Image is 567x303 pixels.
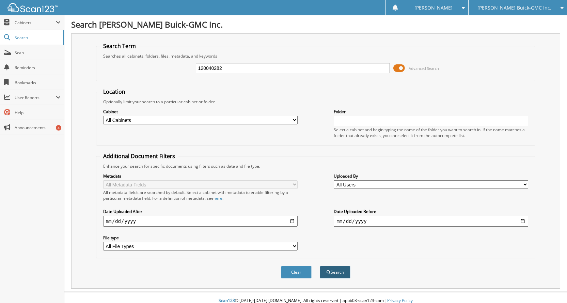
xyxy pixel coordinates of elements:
label: Uploaded By [334,173,528,179]
span: Advanced Search [409,66,439,71]
div: Optionally limit your search to a particular cabinet or folder [100,99,532,105]
span: [PERSON_NAME] Buick-GMC Inc. [477,6,551,10]
div: Searches all cabinets, folders, files, metadata, and keywords [100,53,532,59]
span: Help [15,110,61,116]
div: Enhance your search for specific documents using filters such as date and file type. [100,163,532,169]
button: Search [320,266,350,278]
span: Bookmarks [15,80,61,86]
label: Folder [334,109,528,115]
label: Date Uploaded After [103,209,298,214]
span: Scan [15,50,61,56]
input: end [334,216,528,227]
legend: Location [100,88,129,95]
label: Cabinet [103,109,298,115]
img: scan123-logo-white.svg [7,3,58,12]
a: here [214,195,222,201]
span: Announcements [15,125,61,131]
input: start [103,216,298,227]
div: All metadata fields are searched by default. Select a cabinet with metadata to enable filtering b... [103,190,298,201]
span: Cabinets [15,20,56,26]
span: Search [15,35,60,41]
label: Date Uploaded Before [334,209,528,214]
span: User Reports [15,95,56,101]
div: Select a cabinet and begin typing the name of the folder you want to search in. If the name match... [334,127,528,138]
span: [PERSON_NAME] [414,6,453,10]
label: Metadata [103,173,298,179]
h1: Search [PERSON_NAME] Buick-GMC Inc. [71,19,560,30]
div: 4 [56,125,61,131]
label: File type [103,235,298,241]
button: Clear [281,266,312,278]
span: Reminders [15,65,61,71]
legend: Additional Document Filters [100,152,178,160]
legend: Search Term [100,42,139,50]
